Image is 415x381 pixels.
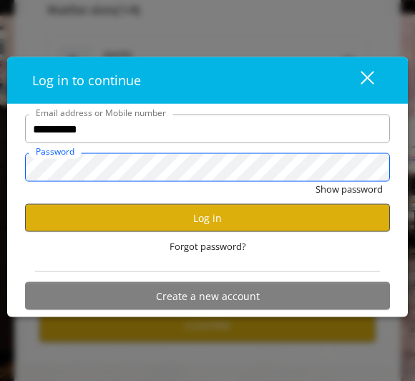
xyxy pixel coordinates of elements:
[170,239,246,254] span: Forgot password?
[25,115,390,143] input: Email address or Mobile number
[32,72,141,89] span: Log in to continue
[334,66,383,95] button: close dialog
[29,145,82,158] label: Password
[29,106,173,120] label: Email address or Mobile number
[344,69,373,91] div: close dialog
[25,153,390,182] input: Password
[316,182,383,197] button: Show password
[25,282,390,310] button: Create a new account
[25,204,390,232] button: Log in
